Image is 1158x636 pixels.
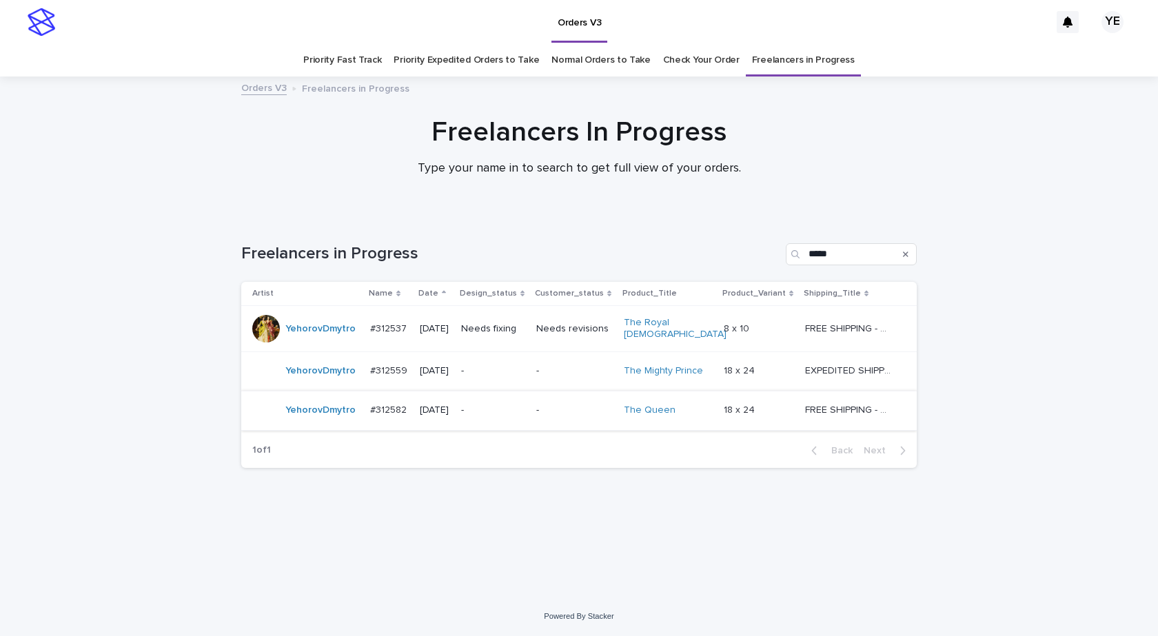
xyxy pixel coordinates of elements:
a: YehorovDmytro [285,323,356,335]
tr: YehorovDmytro #312537#312537 [DATE]Needs fixingNeeds revisionsThe Royal [DEMOGRAPHIC_DATA] 8 x 10... [241,306,917,352]
button: Next [858,444,917,457]
button: Back [800,444,858,457]
p: - [461,404,525,416]
a: Normal Orders to Take [551,44,651,76]
p: [DATE] [420,365,450,377]
p: Freelancers in Progress [302,80,409,95]
p: FREE SHIPPING - preview in 1-2 business days, after your approval delivery will take 5-10 b.d. [805,320,894,335]
a: Orders V3 [241,79,287,95]
tr: YehorovDmytro #312559#312559 [DATE]--The Mighty Prince 18 x 2418 x 24 EXPEDITED SHIPPING - previe... [241,351,917,391]
a: YehorovDmytro [285,404,356,416]
a: Check Your Order [663,44,740,76]
span: Next [864,446,894,455]
p: EXPEDITED SHIPPING - preview in 1 business day; delivery up to 5 business days after your approval. [805,362,894,377]
p: Product_Title [622,286,677,301]
p: - [536,365,613,377]
p: 18 x 24 [724,402,758,416]
a: The Royal [DEMOGRAPHIC_DATA] [624,317,727,340]
p: Needs fixing [461,323,525,335]
img: stacker-logo-s-only.png [28,8,55,36]
a: Priority Fast Track [303,44,381,76]
p: 8 x 10 [724,320,752,335]
p: Needs revisions [536,323,613,335]
p: Type your name in to search to get full view of your orders. [303,161,855,176]
p: - [461,365,525,377]
p: #312582 [370,402,409,416]
p: Artist [252,286,274,301]
p: #312559 [370,362,410,377]
p: Name [369,286,393,301]
p: 1 of 1 [241,433,282,467]
a: The Mighty Prince [624,365,703,377]
a: YehorovDmytro [285,365,356,377]
p: #312537 [370,320,409,335]
h1: Freelancers in Progress [241,244,780,264]
p: Customer_status [535,286,604,301]
a: Freelancers in Progress [752,44,855,76]
div: YE [1101,11,1124,33]
p: Design_status [460,286,517,301]
span: Back [823,446,853,455]
a: Priority Expedited Orders to Take [394,44,539,76]
a: Powered By Stacker [544,612,613,620]
tr: YehorovDmytro #312582#312582 [DATE]--The Queen 18 x 2418 x 24 FREE SHIPPING - preview in 1-2 busi... [241,391,917,430]
p: [DATE] [420,404,450,416]
p: FREE SHIPPING - preview in 1-2 business days, after your approval delivery will take 5-10 b.d. [805,402,894,416]
p: Date [418,286,438,301]
p: Product_Variant [722,286,786,301]
p: 18 x 24 [724,362,758,377]
a: The Queen [624,404,675,416]
p: Shipping_Title [804,286,861,301]
p: - [536,404,613,416]
input: Search [786,243,917,265]
p: [DATE] [420,323,450,335]
h1: Freelancers In Progress [241,116,917,149]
